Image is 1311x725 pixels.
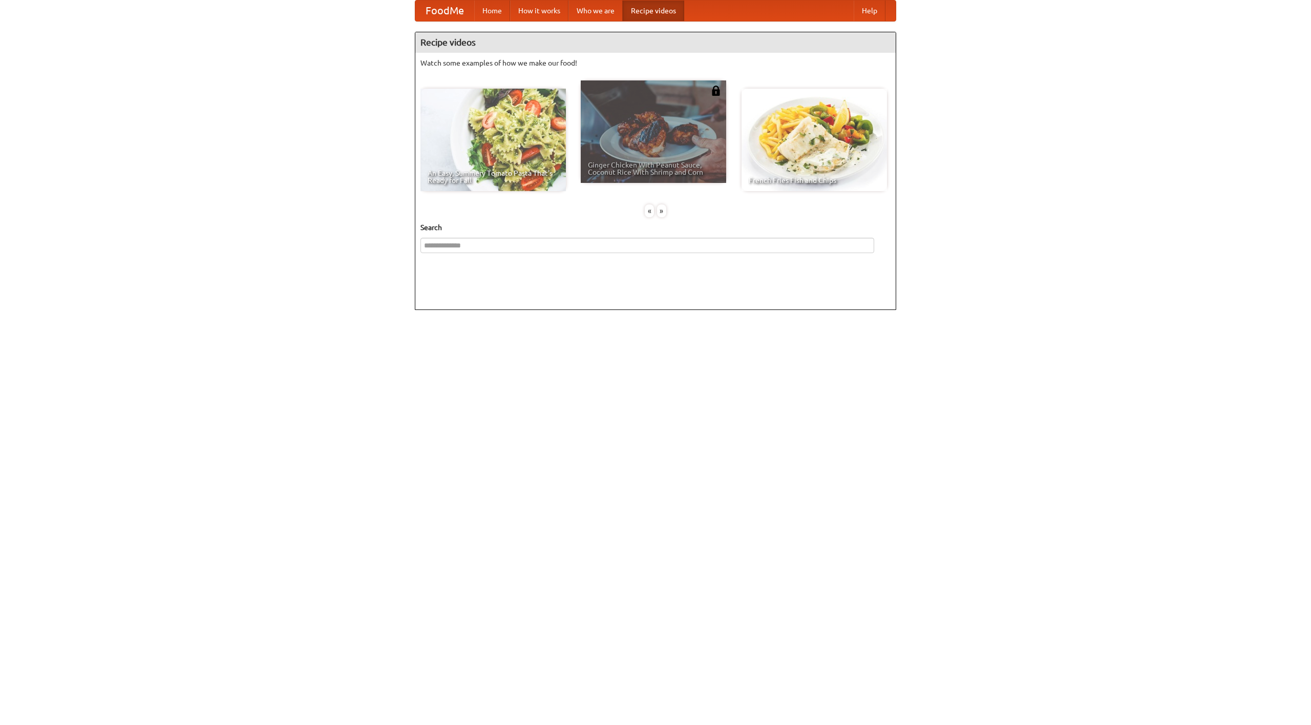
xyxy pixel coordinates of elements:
[711,86,721,96] img: 483408.png
[420,222,891,233] h5: Search
[415,32,896,53] h4: Recipe videos
[749,177,880,184] span: French Fries Fish and Chips
[415,1,474,21] a: FoodMe
[474,1,510,21] a: Home
[420,89,566,191] a: An Easy, Summery Tomato Pasta That's Ready for Fall
[568,1,623,21] a: Who we are
[854,1,885,21] a: Help
[420,58,891,68] p: Watch some examples of how we make our food!
[428,170,559,184] span: An Easy, Summery Tomato Pasta That's Ready for Fall
[742,89,887,191] a: French Fries Fish and Chips
[623,1,684,21] a: Recipe videos
[657,204,666,217] div: »
[645,204,654,217] div: «
[510,1,568,21] a: How it works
